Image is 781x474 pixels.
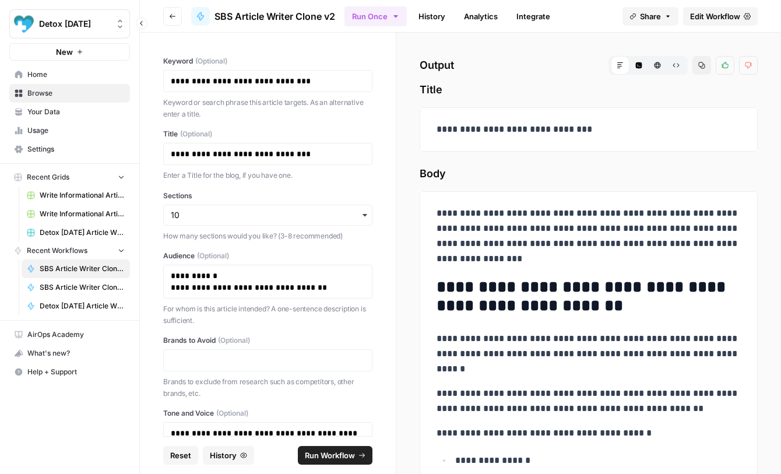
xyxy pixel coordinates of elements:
[163,335,372,346] label: Brands to Avoid
[9,242,130,259] button: Recent Workflows
[163,230,372,242] p: How many sections would you like? (3-8 recommended)
[27,172,69,182] span: Recent Grids
[191,7,335,26] a: SBS Article Writer Clone v2
[40,264,125,274] span: SBS Article Writer Clone v2
[40,227,125,238] span: Detox [DATE] Article Writer Grid
[22,186,130,205] a: Write Informational Article
[22,259,130,278] a: SBS Article Writer Clone v2
[195,56,227,66] span: (Optional)
[163,251,372,261] label: Audience
[56,46,73,58] span: New
[216,408,248,419] span: (Optional)
[27,88,125,99] span: Browse
[420,166,758,182] span: Body
[39,18,110,30] span: Detox [DATE]
[509,7,557,26] a: Integrate
[163,97,372,120] p: Keyword or search phrase this article targets. As an alternative enter a title.
[411,7,452,26] a: History
[203,446,254,465] button: History
[27,69,125,80] span: Home
[163,376,372,399] p: Brands to exclude from research such as competitors, other brands, etc.
[13,13,34,34] img: Detox Today Logo
[163,191,372,201] label: Sections
[622,7,678,26] button: Share
[9,121,130,140] a: Usage
[27,125,125,136] span: Usage
[40,209,125,219] span: Write Informational Article
[344,6,407,26] button: Run Once
[10,345,129,362] div: What's new?
[27,245,87,256] span: Recent Workflows
[9,140,130,159] a: Settings
[163,129,372,139] label: Title
[163,170,372,181] p: Enter a Title for the blog, if you have one.
[683,7,758,26] a: Edit Workflow
[210,450,237,461] span: History
[9,103,130,121] a: Your Data
[163,408,372,419] label: Tone and Voice
[40,282,125,293] span: SBS Article Writer Clone v1
[9,325,130,344] a: AirOps Academy
[9,65,130,84] a: Home
[9,344,130,363] button: What's new?
[163,303,372,326] p: For whom is this article intended? A one-sentence description is sufficient.
[305,450,355,461] span: Run Workflow
[9,9,130,38] button: Workspace: Detox Today
[22,278,130,297] a: SBS Article Writer Clone v1
[27,329,125,340] span: AirOps Academy
[420,82,758,98] span: Title
[163,56,372,66] label: Keyword
[27,367,125,377] span: Help + Support
[218,335,250,346] span: (Optional)
[40,301,125,311] span: Detox [DATE] Article Writer
[163,446,198,465] button: Reset
[640,10,661,22] span: Share
[690,10,740,22] span: Edit Workflow
[180,129,212,139] span: (Optional)
[420,56,758,75] h2: Output
[298,446,372,465] button: Run Workflow
[197,251,229,261] span: (Optional)
[9,43,130,61] button: New
[22,205,130,223] a: Write Informational Article
[9,84,130,103] a: Browse
[22,223,130,242] a: Detox [DATE] Article Writer Grid
[171,209,365,221] input: 10
[9,363,130,381] button: Help + Support
[170,450,191,461] span: Reset
[27,107,125,117] span: Your Data
[22,297,130,315] a: Detox [DATE] Article Writer
[214,9,335,23] span: SBS Article Writer Clone v2
[27,144,125,155] span: Settings
[457,7,505,26] a: Analytics
[40,190,125,201] span: Write Informational Article
[9,168,130,186] button: Recent Grids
